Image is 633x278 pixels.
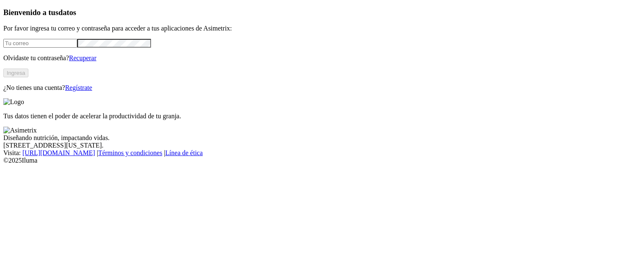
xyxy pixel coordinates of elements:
[3,149,630,157] div: Visita : | |
[3,8,630,17] h3: Bienvenido a tus
[3,127,37,134] img: Asimetrix
[3,142,630,149] div: [STREET_ADDRESS][US_STATE].
[23,149,95,156] a: [URL][DOMAIN_NAME]
[3,39,77,48] input: Tu correo
[3,25,630,32] p: Por favor ingresa tu correo y contraseña para acceder a tus aplicaciones de Asimetrix:
[65,84,92,91] a: Regístrate
[3,69,28,77] button: Ingresa
[3,157,630,164] div: © 2025 Iluma
[3,112,630,120] p: Tus datos tienen el poder de acelerar la productividad de tu granja.
[58,8,76,17] span: datos
[3,84,630,92] p: ¿No tienes una cuenta?
[3,54,630,62] p: Olvidaste tu contraseña?
[98,149,162,156] a: Términos y condiciones
[69,54,96,61] a: Recuperar
[3,134,630,142] div: Diseñando nutrición, impactando vidas.
[165,149,203,156] a: Línea de ética
[3,98,24,106] img: Logo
